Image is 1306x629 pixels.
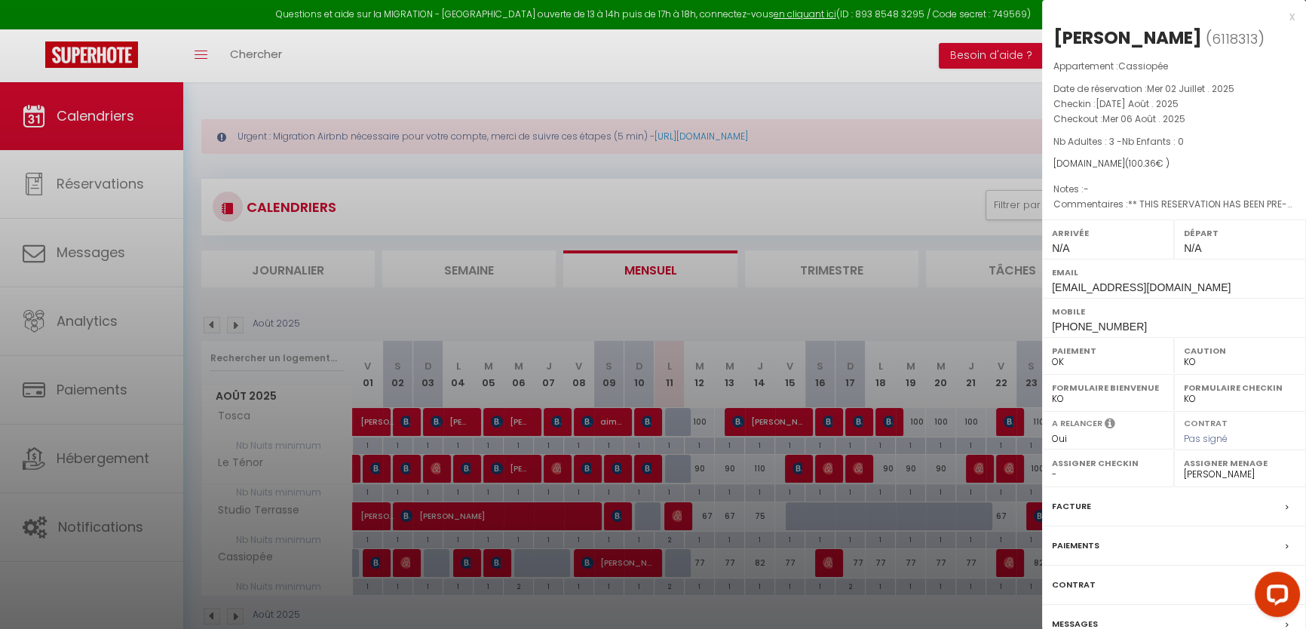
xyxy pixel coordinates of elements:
[1184,380,1296,395] label: Formulaire Checkin
[1184,242,1201,254] span: N/A
[1052,304,1296,319] label: Mobile
[1052,456,1164,471] label: Assigner Checkin
[1052,281,1231,293] span: [EMAIL_ADDRESS][DOMAIN_NAME]
[1184,417,1228,427] label: Contrat
[1052,343,1164,358] label: Paiement
[1053,59,1295,74] p: Appartement :
[1053,97,1295,112] p: Checkin :
[1184,226,1296,241] label: Départ
[1184,432,1228,445] span: Pas signé
[1053,81,1295,97] p: Date de réservation :
[1147,82,1234,95] span: Mer 02 Juillet . 2025
[1053,197,1295,212] p: Commentaires :
[1125,157,1170,170] span: ( € )
[1212,29,1258,48] span: 6118313
[1053,157,1295,171] div: [DOMAIN_NAME]
[1052,417,1102,430] label: A relancer
[1096,97,1179,110] span: [DATE] Août . 2025
[1129,157,1156,170] span: 100.36
[1053,112,1295,127] p: Checkout :
[1052,577,1096,593] label: Contrat
[1122,135,1184,148] span: Nb Enfants : 0
[1052,538,1099,554] label: Paiements
[1052,226,1164,241] label: Arrivée
[1084,183,1089,195] span: -
[1052,499,1091,514] label: Facture
[1042,8,1295,26] div: x
[1053,182,1295,197] p: Notes :
[1184,456,1296,471] label: Assigner Menage
[1052,321,1147,333] span: [PHONE_NUMBER]
[1118,60,1168,72] span: Cassiopée
[1102,112,1185,125] span: Mer 06 Août . 2025
[1184,343,1296,358] label: Caution
[1052,265,1296,280] label: Email
[1052,242,1069,254] span: N/A
[1053,135,1184,148] span: Nb Adultes : 3 -
[1105,417,1115,434] i: Sélectionner OUI si vous souhaiter envoyer les séquences de messages post-checkout
[1053,26,1202,50] div: [PERSON_NAME]
[1243,566,1306,629] iframe: LiveChat chat widget
[1206,28,1265,49] span: ( )
[1052,380,1164,395] label: Formulaire Bienvenue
